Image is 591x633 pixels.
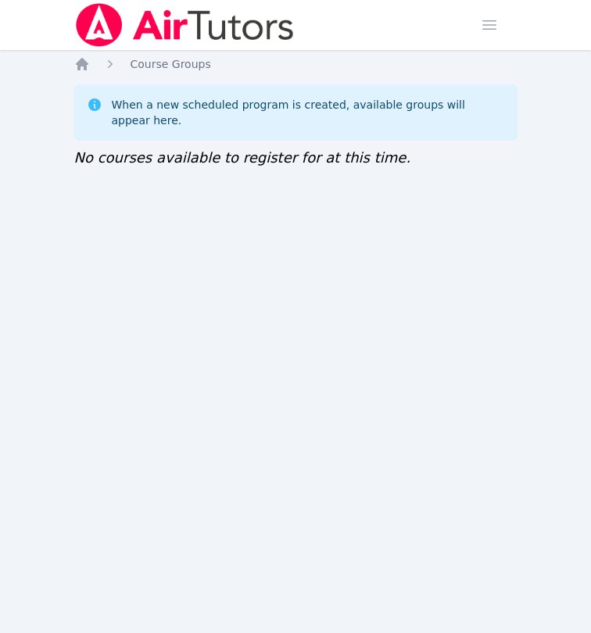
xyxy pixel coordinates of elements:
img: Air Tutors [74,3,295,47]
div: When a new scheduled program is created, available groups will appear here. [112,97,505,128]
nav: Breadcrumb [74,56,518,72]
a: Course Groups [131,56,211,72]
span: Course Groups [131,58,211,70]
span: No courses available to register for at this time. [74,149,411,166]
